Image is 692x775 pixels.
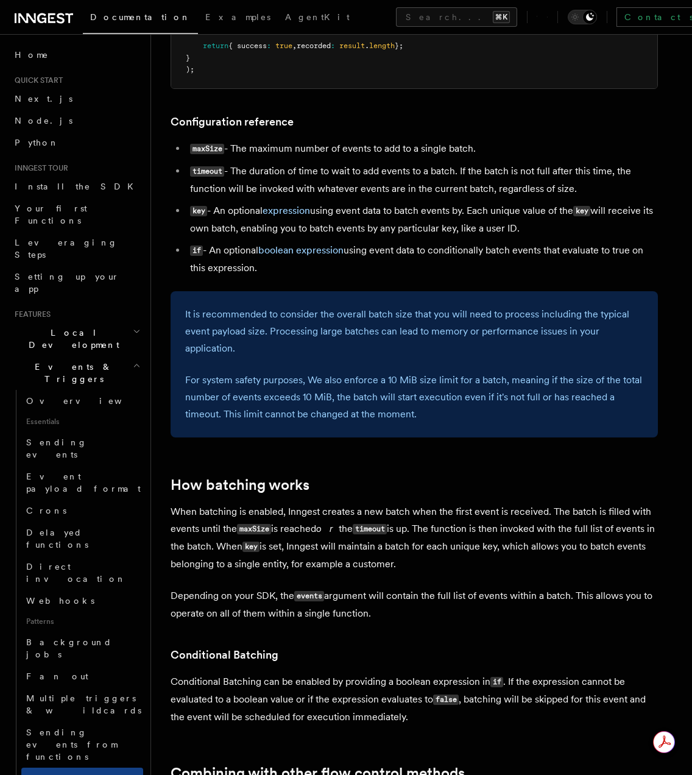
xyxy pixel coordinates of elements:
[26,727,117,762] span: Sending events from functions
[26,396,152,406] span: Overview
[21,465,143,500] a: Event payload format
[186,242,658,277] li: - An optional using event data to conditionally batch events that evaluate to true on this expres...
[292,41,297,50] span: ,
[10,163,68,173] span: Inngest tour
[21,500,143,522] a: Crons
[190,144,224,154] code: maxSize
[90,12,191,22] span: Documentation
[10,322,143,356] button: Local Development
[186,54,190,62] span: }
[10,175,143,197] a: Install the SDK
[263,205,310,216] a: expression
[21,612,143,631] span: Patterns
[10,266,143,300] a: Setting up your app
[21,590,143,612] a: Webhooks
[15,94,72,104] span: Next.js
[242,542,259,552] code: key
[573,206,590,216] code: key
[10,197,143,232] a: Your first Functions
[10,232,143,266] a: Leveraging Steps
[275,41,292,50] span: true
[15,138,59,147] span: Python
[26,506,66,515] span: Crons
[26,693,141,715] span: Multiple triggers & wildcards
[493,11,510,23] kbd: ⌘K
[15,49,49,61] span: Home
[490,677,503,687] code: if
[278,4,357,33] a: AgentKit
[21,687,143,721] a: Multiple triggers & wildcards
[297,41,331,50] span: recorded
[171,113,294,130] a: Configuration reference
[21,522,143,556] a: Delayed functions
[203,41,228,50] span: return
[171,476,309,494] a: How batching works
[21,721,143,768] a: Sending events from functions
[15,238,118,260] span: Leveraging Steps
[10,76,63,85] span: Quick start
[331,41,335,50] span: :
[171,673,658,726] p: Conditional Batching can be enabled by providing a boolean expression in . If the expression cann...
[237,524,271,534] code: maxSize
[395,41,403,50] span: };
[353,524,387,534] code: timeout
[190,246,203,256] code: if
[15,182,141,191] span: Install the SDK
[294,591,324,601] code: events
[21,631,143,665] a: Background jobs
[10,110,143,132] a: Node.js
[186,140,658,158] li: - The maximum number of events to add to a single batch.
[10,356,143,390] button: Events & Triggers
[339,41,365,50] span: result
[15,272,119,294] span: Setting up your app
[568,10,597,24] button: Toggle dark mode
[171,503,658,573] p: When batching is enabled, Inngest creates a new batch when the first event is received. The batch...
[190,206,207,216] code: key
[21,412,143,431] span: Essentials
[228,41,267,50] span: { success
[186,65,194,74] span: );
[26,596,94,606] span: Webhooks
[26,637,112,659] span: Background jobs
[15,203,87,225] span: Your first Functions
[267,41,271,50] span: :
[83,4,198,34] a: Documentation
[190,166,224,177] code: timeout
[10,310,51,319] span: Features
[10,44,143,66] a: Home
[10,88,143,110] a: Next.js
[396,7,517,27] button: Search...⌘K
[26,671,88,681] span: Fan out
[316,523,339,534] em: or
[285,12,350,22] span: AgentKit
[185,306,643,357] p: It is recommended to consider the overall batch size that you will need to process including the ...
[26,472,141,494] span: Event payload format
[10,132,143,154] a: Python
[21,390,143,412] a: Overview
[21,431,143,465] a: Sending events
[365,41,369,50] span: .
[369,41,395,50] span: length
[26,562,126,584] span: Direct invocation
[171,587,658,622] p: Depending on your SDK, the argument will contain the full list of events within a batch. This all...
[26,437,87,459] span: Sending events
[205,12,270,22] span: Examples
[15,116,72,126] span: Node.js
[186,202,658,237] li: - An optional using event data to batch events by. Each unique value of the will receive its own ...
[186,163,658,197] li: - The duration of time to wait to add events to a batch. If the batch is not full after this time...
[10,327,133,351] span: Local Development
[258,244,344,256] a: boolean expression
[171,646,278,664] a: Conditional Batching
[21,665,143,687] a: Fan out
[26,528,88,550] span: Delayed functions
[198,4,278,33] a: Examples
[21,556,143,590] a: Direct invocation
[10,361,133,385] span: Events & Triggers
[185,372,643,423] p: For system safety purposes, We also enforce a 10 MiB size limit for a batch, meaning if the size ...
[433,695,459,705] code: false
